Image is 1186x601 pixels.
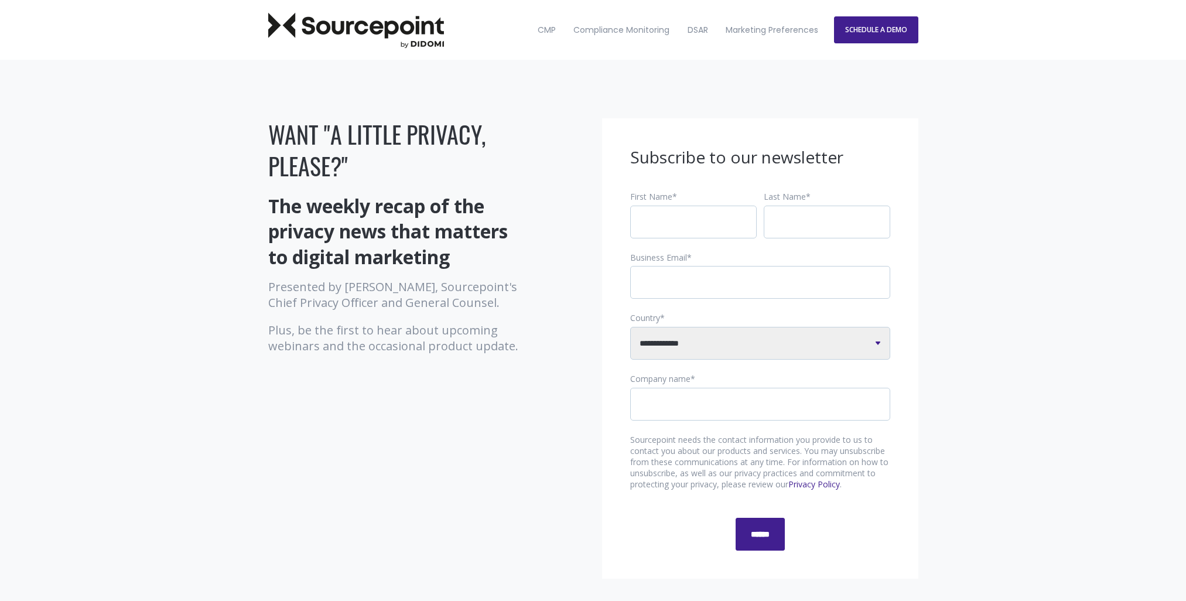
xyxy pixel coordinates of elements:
span: Last Name [764,191,806,202]
a: Marketing Preferences [718,5,826,55]
span: Country [630,312,660,323]
h3: Subscribe to our newsletter [630,146,890,169]
a: Privacy Policy [788,479,840,490]
span: Company name [630,373,691,384]
a: CMP [530,5,563,55]
nav: Desktop navigation [530,5,826,55]
span: Business Email [630,252,687,263]
a: Compliance Monitoring [566,5,677,55]
a: DSAR [680,5,716,55]
p: Plus, be the first to hear about upcoming webinars and the occasional product update. [268,322,529,354]
span: First Name [630,191,672,202]
p: Presented by [PERSON_NAME], Sourcepoint's Chief Privacy Officer and General Counsel. [268,279,529,310]
a: SCHEDULE A DEMO [834,16,918,43]
p: Sourcepoint needs the contact information you provide to us to contact you about our products and... [630,435,890,490]
strong: The weekly recap of the privacy news that matters to digital marketing [268,193,508,269]
img: Sourcepoint Logo Dark [268,12,444,48]
h1: WANT "A LITTLE PRIVACY, PLEASE?" [268,118,529,182]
